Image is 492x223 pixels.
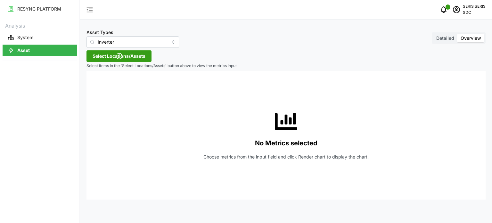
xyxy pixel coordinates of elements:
p: No Metrics selected [255,138,317,149]
label: Asset Types [86,29,113,36]
p: System [17,34,33,41]
button: notifications [437,3,450,16]
p: SERIS SERIS [463,4,486,10]
button: Select Locations/Assets [86,50,152,62]
button: RESYNC PLATFORM [3,3,77,15]
button: System [3,32,77,43]
p: RESYNC PLATFORM [17,6,61,12]
p: Choose metrics from the input field and click Render chart to display the chart. [203,154,369,160]
p: SDC [463,10,486,16]
p: Analysis [3,21,77,30]
button: Asset [3,45,77,56]
p: Select items in the 'Select Locations/Assets' button above to view the metrics input [86,63,486,69]
a: System [3,31,77,44]
a: Asset [3,44,77,57]
span: Select Locations/Assets [93,51,145,62]
button: schedule [450,3,463,16]
span: Overview [461,35,481,41]
span: Detailed [436,35,454,41]
p: Asset [17,47,30,54]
